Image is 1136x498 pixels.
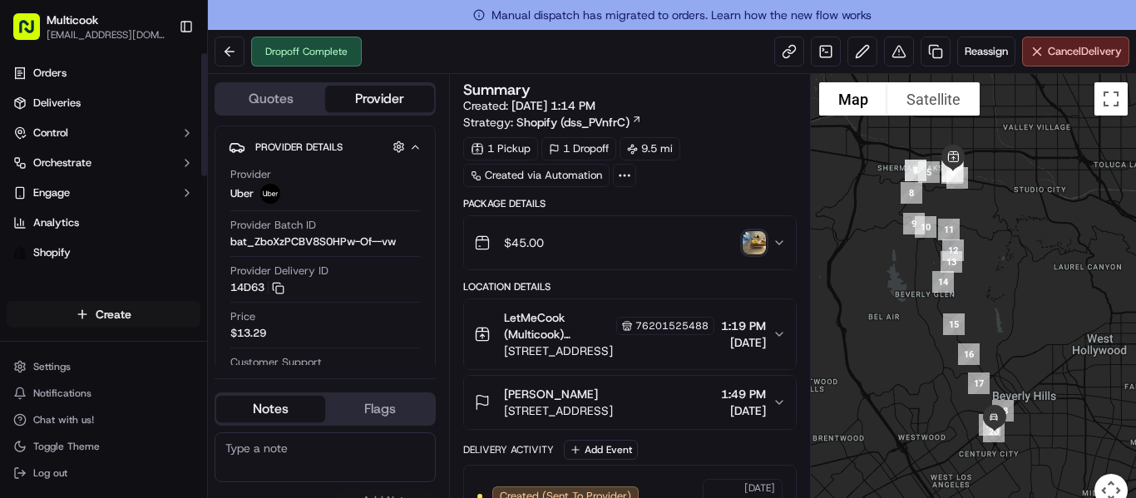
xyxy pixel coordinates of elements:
button: Multicook [47,12,98,28]
span: Chat with us! [33,413,94,427]
div: 4 [935,155,970,190]
button: Reassign [957,37,1015,67]
div: 14 [926,264,961,299]
img: Wisdom Oko [17,242,43,274]
a: Shopify (dss_PVnfrC) [516,114,642,131]
span: $45.00 [504,234,544,251]
div: 10 [908,210,943,244]
div: Past conversations [17,216,111,229]
span: Wisdom [PERSON_NAME] [52,258,177,271]
span: [DATE] [721,402,766,419]
img: 8571987876998_91fb9ceb93ad5c398215_72.jpg [35,159,65,189]
span: Notifications [33,387,91,400]
span: Provider Delivery ID [230,264,328,279]
span: Shopify [33,245,71,260]
button: Chat with us! [7,408,200,431]
div: 11 [931,212,966,247]
span: Shopify (dss_PVnfrC) [516,114,630,131]
h3: Summary [463,82,531,97]
button: Settings [7,355,200,378]
div: 1 [940,160,975,195]
span: $13.29 [230,326,266,341]
a: Orders [7,60,200,86]
button: See all [258,213,303,233]
div: Package Details [463,197,797,210]
span: Toggle Theme [33,440,100,453]
span: [DATE] [744,481,775,495]
button: [PERSON_NAME][STREET_ADDRESS]1:49 PM[DATE] [464,376,796,429]
span: bat_ZboXzPCBV8S0HPw-Of--vw [230,234,396,249]
span: Reassign [965,44,1008,59]
button: Notes [216,396,325,422]
a: Shopify [7,239,200,266]
button: LetMeCook (Multicook) [PERSON_NAME]76201525488[STREET_ADDRESS]1:19 PM[DATE] [464,299,796,369]
div: 9.5 mi [620,137,680,160]
a: Deliveries [7,90,200,116]
div: Strategy: [463,114,642,131]
span: Manual dispatch has migrated to orders. Learn how the new flow works [473,7,872,23]
button: Show street map [819,82,887,116]
button: Flags [325,396,434,422]
button: Provider [325,86,434,112]
div: 8 [894,175,929,210]
span: Log out [33,466,67,480]
div: 20 [976,414,1011,449]
button: Show satellite imagery [887,82,980,116]
span: Wisdom [PERSON_NAME] [52,303,177,316]
span: 76201525488 [635,319,709,333]
button: Engage [7,180,200,206]
span: • [180,258,186,271]
span: Provider Batch ID [230,218,316,233]
div: Location Details [463,280,797,293]
span: Deliveries [33,96,81,111]
span: [DATE] [190,303,224,316]
div: We're available if you need us! [75,175,229,189]
div: 5 [911,155,946,190]
img: Shopify logo [13,246,27,259]
button: Add Event [564,440,638,460]
span: Engage [33,185,70,200]
div: 1 Pickup [463,137,538,160]
a: Created via Automation [463,164,610,187]
span: Provider [230,167,271,182]
input: Got a question? Start typing here... [43,107,299,125]
img: 1736555255976-a54dd68f-1ca7-489b-9aae-adbdc363a1c4 [33,303,47,317]
span: Control [33,126,68,141]
img: uber-new-logo.jpeg [260,184,280,204]
button: Start new chat [283,164,303,184]
button: Create [7,301,200,328]
img: 1736555255976-a54dd68f-1ca7-489b-9aae-adbdc363a1c4 [33,259,47,272]
span: Orchestrate [33,155,91,170]
span: Analytics [33,215,79,230]
span: Settings [33,360,71,373]
button: Control [7,120,200,146]
a: Analytics [7,210,200,236]
div: Start new chat [75,159,273,175]
button: Quotes [216,86,325,112]
span: Created: [463,97,595,114]
span: Pylon [165,375,201,387]
span: [DATE] 1:14 PM [511,98,595,113]
span: [EMAIL_ADDRESS][DOMAIN_NAME] [47,28,165,42]
span: Uber [230,186,254,201]
button: Toggle Theme [7,435,200,458]
div: 15 [936,307,971,342]
span: [PERSON_NAME] [504,386,598,402]
p: Welcome 👋 [17,67,303,93]
div: 16 [951,337,986,372]
span: Customer Support [230,355,322,370]
div: Favorites [7,279,200,306]
img: photo_proof_of_delivery image [743,231,766,254]
span: 1:49 PM [721,386,766,402]
div: Delivery Activity [463,443,554,456]
button: $45.00photo_proof_of_delivery image [464,216,796,269]
span: 1:19 PM [721,318,766,334]
button: CancelDelivery [1022,37,1129,67]
div: 7 [898,153,933,188]
div: 2 [936,154,971,189]
a: 💻API Documentation [134,365,274,395]
img: Wisdom Oko [17,287,43,319]
button: 14D63 [230,280,284,295]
